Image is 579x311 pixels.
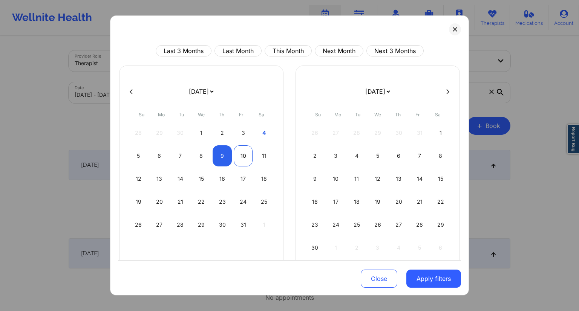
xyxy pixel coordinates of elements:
[305,145,325,166] div: Sun Nov 02 2025
[171,214,190,235] div: Tue Oct 28 2025
[389,214,408,235] div: Thu Nov 27 2025
[305,237,325,258] div: Sun Nov 30 2025
[366,45,424,56] button: Next 3 Months
[347,214,366,235] div: Tue Nov 25 2025
[431,122,450,143] div: Sat Nov 01 2025
[415,112,420,117] abbr: Friday
[347,168,366,189] div: Tue Nov 11 2025
[368,214,388,235] div: Wed Nov 26 2025
[410,214,429,235] div: Fri Nov 28 2025
[129,191,148,212] div: Sun Oct 19 2025
[213,122,232,143] div: Thu Oct 02 2025
[150,168,169,189] div: Mon Oct 13 2025
[389,168,408,189] div: Thu Nov 13 2025
[347,191,366,212] div: Tue Nov 18 2025
[150,145,169,166] div: Mon Oct 06 2025
[192,122,211,143] div: Wed Oct 01 2025
[192,145,211,166] div: Wed Oct 08 2025
[234,122,253,143] div: Fri Oct 03 2025
[315,112,321,117] abbr: Sunday
[326,191,346,212] div: Mon Nov 17 2025
[213,145,232,166] div: Thu Oct 09 2025
[156,45,211,56] button: Last 3 Months
[315,45,363,56] button: Next Month
[431,168,450,189] div: Sat Nov 15 2025
[158,112,165,117] abbr: Monday
[431,214,450,235] div: Sat Nov 29 2025
[259,112,264,117] abbr: Saturday
[192,191,211,212] div: Wed Oct 22 2025
[368,191,388,212] div: Wed Nov 19 2025
[410,145,429,166] div: Fri Nov 07 2025
[389,145,408,166] div: Thu Nov 06 2025
[150,214,169,235] div: Mon Oct 27 2025
[347,145,366,166] div: Tue Nov 04 2025
[395,112,401,117] abbr: Thursday
[254,145,274,166] div: Sat Oct 11 2025
[305,168,325,189] div: Sun Nov 09 2025
[129,214,148,235] div: Sun Oct 26 2025
[214,45,262,56] button: Last Month
[406,270,461,288] button: Apply filters
[234,145,253,166] div: Fri Oct 10 2025
[368,168,388,189] div: Wed Nov 12 2025
[129,168,148,189] div: Sun Oct 12 2025
[219,112,224,117] abbr: Thursday
[326,168,346,189] div: Mon Nov 10 2025
[265,45,312,56] button: This Month
[305,191,325,212] div: Sun Nov 16 2025
[171,191,190,212] div: Tue Oct 21 2025
[213,191,232,212] div: Thu Oct 23 2025
[239,112,244,117] abbr: Friday
[139,112,144,117] abbr: Sunday
[326,214,346,235] div: Mon Nov 24 2025
[431,191,450,212] div: Sat Nov 22 2025
[254,122,274,143] div: Sat Oct 04 2025
[213,168,232,189] div: Thu Oct 16 2025
[389,191,408,212] div: Thu Nov 20 2025
[410,191,429,212] div: Fri Nov 21 2025
[410,168,429,189] div: Fri Nov 14 2025
[234,191,253,212] div: Fri Oct 24 2025
[435,112,441,117] abbr: Saturday
[192,168,211,189] div: Wed Oct 15 2025
[374,112,381,117] abbr: Wednesday
[198,112,205,117] abbr: Wednesday
[234,214,253,235] div: Fri Oct 31 2025
[179,112,184,117] abbr: Tuesday
[171,145,190,166] div: Tue Oct 07 2025
[129,145,148,166] div: Sun Oct 05 2025
[234,168,253,189] div: Fri Oct 17 2025
[431,145,450,166] div: Sat Nov 08 2025
[213,214,232,235] div: Thu Oct 30 2025
[192,214,211,235] div: Wed Oct 29 2025
[334,112,341,117] abbr: Monday
[361,270,397,288] button: Close
[305,214,325,235] div: Sun Nov 23 2025
[150,191,169,212] div: Mon Oct 20 2025
[355,112,360,117] abbr: Tuesday
[171,168,190,189] div: Tue Oct 14 2025
[254,191,274,212] div: Sat Oct 25 2025
[368,145,388,166] div: Wed Nov 05 2025
[254,168,274,189] div: Sat Oct 18 2025
[326,145,346,166] div: Mon Nov 03 2025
